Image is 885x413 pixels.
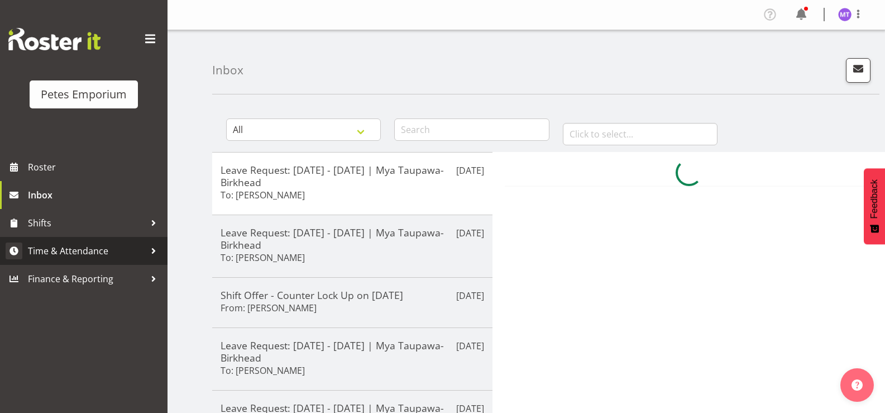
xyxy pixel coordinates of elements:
span: Inbox [28,187,162,203]
p: [DATE] [456,339,484,353]
h5: Leave Request: [DATE] - [DATE] | Mya Taupawa-Birkhead [221,164,484,188]
input: Search [394,118,549,141]
input: Click to select... [563,123,717,145]
h5: Shift Offer - Counter Lock Up on [DATE] [221,289,484,301]
img: help-xxl-2.png [851,379,863,391]
span: Time & Attendance [28,243,145,259]
h5: Leave Request: [DATE] - [DATE] | Mya Taupawa-Birkhead [221,226,484,251]
div: Petes Emporium [41,86,127,103]
img: mya-taupawa-birkhead5814.jpg [838,8,851,21]
p: [DATE] [456,164,484,177]
h6: From: [PERSON_NAME] [221,302,317,314]
h6: To: [PERSON_NAME] [221,189,305,201]
span: Roster [28,159,162,175]
h4: Inbox [212,64,243,77]
h5: Leave Request: [DATE] - [DATE] | Mya Taupawa-Birkhead [221,339,484,364]
p: [DATE] [456,289,484,302]
span: Feedback [869,179,879,219]
h6: To: [PERSON_NAME] [221,365,305,376]
span: Shifts [28,215,145,231]
p: [DATE] [456,226,484,240]
span: Finance & Reporting [28,270,145,287]
h6: To: [PERSON_NAME] [221,252,305,263]
button: Feedback - Show survey [864,168,885,244]
img: Rosterit website logo [8,28,101,50]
